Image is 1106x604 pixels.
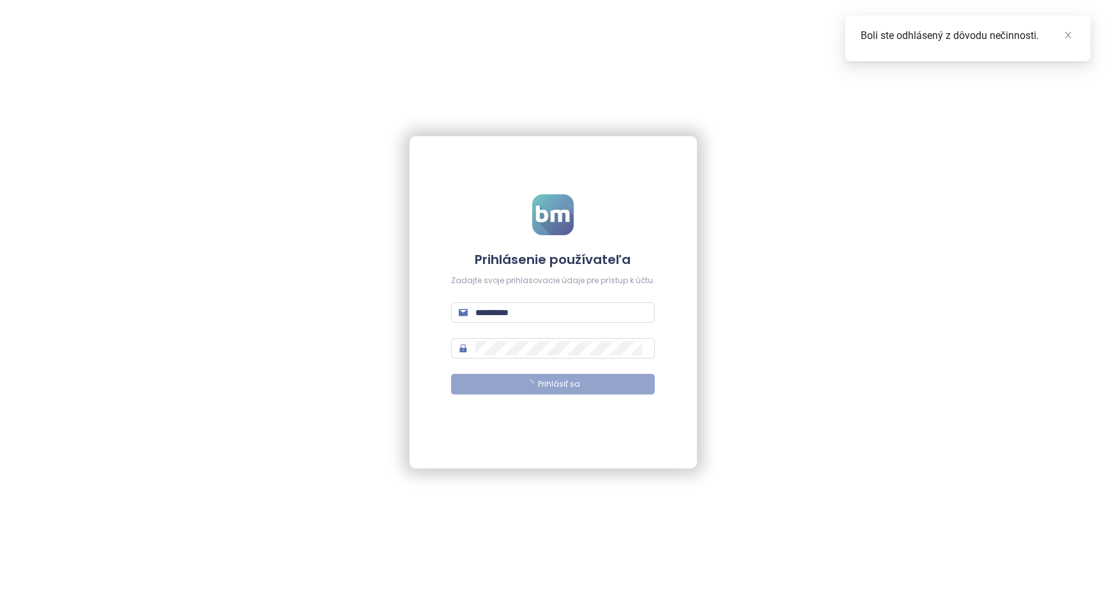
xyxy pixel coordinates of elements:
[459,344,468,353] span: lock
[526,380,534,387] span: loading
[861,28,1075,43] div: Boli ste odhlásený z dôvodu nečinnosti.
[1064,31,1073,40] span: close
[459,308,468,317] span: mail
[539,378,581,391] span: Prihlásiť sa
[532,194,574,235] img: logo
[451,251,655,268] h4: Prihlásenie používateľa
[451,275,655,287] div: Zadajte svoje prihlasovacie údaje pre prístup k účtu.
[451,374,655,394] button: Prihlásiť sa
